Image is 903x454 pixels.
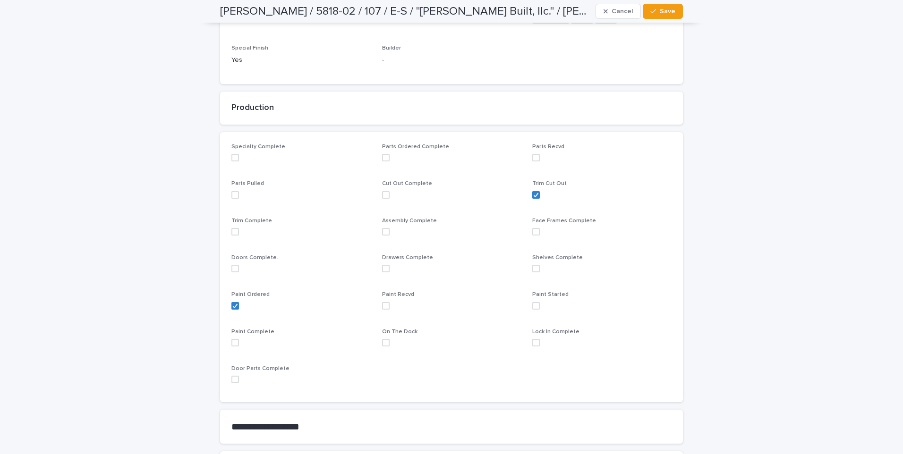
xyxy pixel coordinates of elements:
h2: Production [231,103,672,113]
span: Parts Ordered Complete [382,144,449,150]
h2: [PERSON_NAME] / 5818-02 / 107 / E-S / "[PERSON_NAME] Built, llc." / [PERSON_NAME] [220,5,592,18]
span: Specialty Complete [231,144,285,150]
span: Trim Complete [231,218,272,224]
span: On The Dock [382,329,417,335]
span: Shelves Complete [532,255,583,261]
span: Cancel [612,8,633,15]
p: Yes [231,55,371,65]
span: Cut Out Complete [382,181,432,186]
button: Save [643,4,683,19]
span: Paint Ordered [231,292,270,297]
span: Parts Recvd [532,144,564,150]
span: Paint Complete [231,329,274,335]
span: Door Parts Complete [231,366,290,371]
span: Drawers Complete [382,255,433,261]
span: Save [660,8,675,15]
p: - [382,55,521,65]
span: Special Finish [231,45,268,51]
span: Parts Pulled [231,181,264,186]
span: Face Frames Complete [532,218,596,224]
span: Lock In Complete. [532,329,581,335]
span: Paint Recvd [382,292,414,297]
button: Cancel [596,4,641,19]
span: Paint Started [532,292,569,297]
span: Assembly Complete [382,218,437,224]
span: Doors Complete. [231,255,278,261]
span: Trim Cut Out [532,181,567,186]
span: Builder [382,45,401,51]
